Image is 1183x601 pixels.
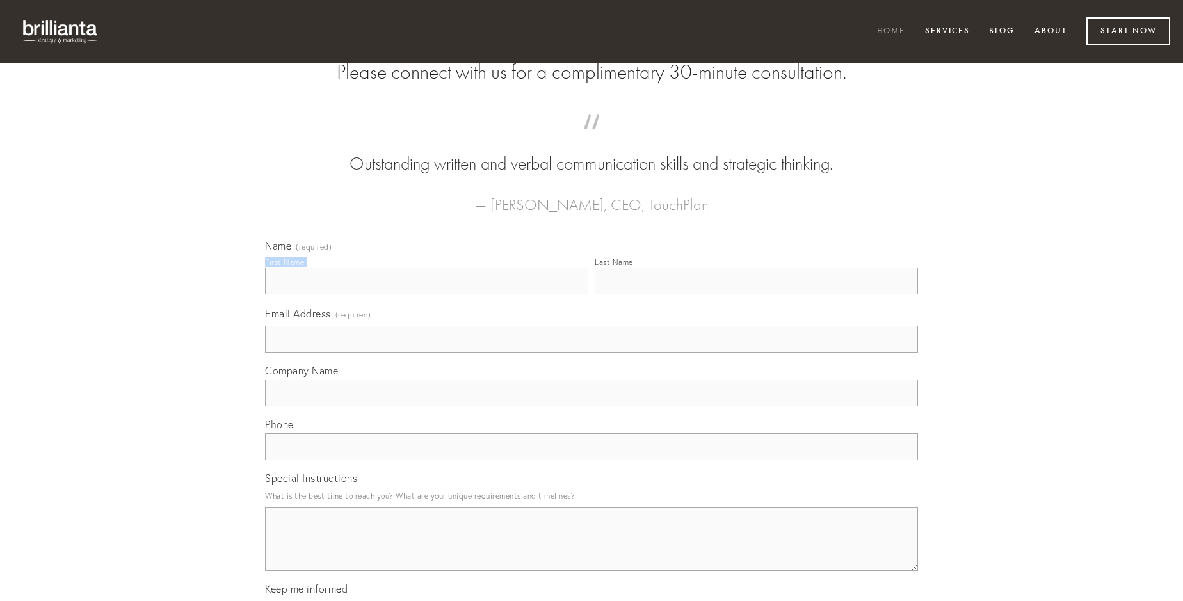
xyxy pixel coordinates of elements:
[1026,21,1075,42] a: About
[265,418,294,431] span: Phone
[265,364,338,377] span: Company Name
[335,306,371,323] span: (required)
[1086,17,1170,45] a: Start Now
[265,582,348,595] span: Keep me informed
[265,257,304,267] div: First Name
[917,21,978,42] a: Services
[265,472,357,485] span: Special Instructions
[595,257,633,267] div: Last Name
[265,487,918,504] p: What is the best time to reach you? What are your unique requirements and timelines?
[296,243,332,251] span: (required)
[265,307,331,320] span: Email Address
[265,239,291,252] span: Name
[265,60,918,84] h2: Please connect with us for a complimentary 30-minute consultation.
[286,127,897,177] blockquote: Outstanding written and verbal communication skills and strategic thinking.
[981,21,1023,42] a: Blog
[286,127,897,152] span: “
[286,177,897,218] figcaption: — [PERSON_NAME], CEO, TouchPlan
[13,13,109,50] img: brillianta - research, strategy, marketing
[869,21,913,42] a: Home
